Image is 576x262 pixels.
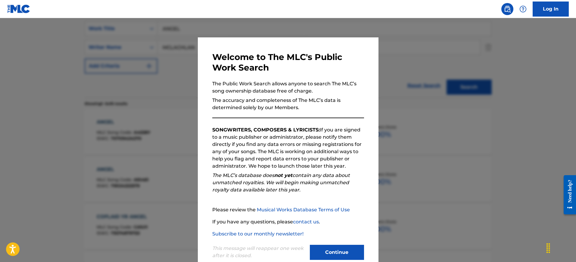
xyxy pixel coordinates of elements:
iframe: Chat Widget [546,233,576,262]
a: Public Search [501,3,513,15]
em: The MLC’s database does contain any data about unmatched royalties. We will begin making unmatche... [212,172,350,193]
a: Musical Works Database Terms of Use [257,207,350,213]
div: Drag [543,239,553,257]
p: The Public Work Search allows anyone to search The MLC’s song ownership database free of charge. [212,80,364,95]
img: help [519,5,527,13]
a: Subscribe to our monthly newsletter! [212,231,304,237]
div: Help [517,3,529,15]
p: If you have any questions, please . [212,218,364,226]
p: This message will reappear one week after it is closed. [212,245,306,259]
p: Please review the [212,206,364,213]
img: MLC Logo [7,5,30,13]
img: search [504,5,511,13]
a: contact us [293,219,319,225]
a: Log In [533,2,569,17]
h3: Welcome to The MLC's Public Work Search [212,52,364,73]
p: If you are signed to a music publisher or administrator, please notify them directly if you find ... [212,126,364,170]
p: The accuracy and completeness of The MLC’s data is determined solely by our Members. [212,97,364,111]
strong: SONGWRITERS, COMPOSERS & LYRICISTS: [212,127,320,133]
iframe: Resource Center [559,171,576,219]
strong: not yet [274,172,292,178]
button: Continue [310,245,364,260]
